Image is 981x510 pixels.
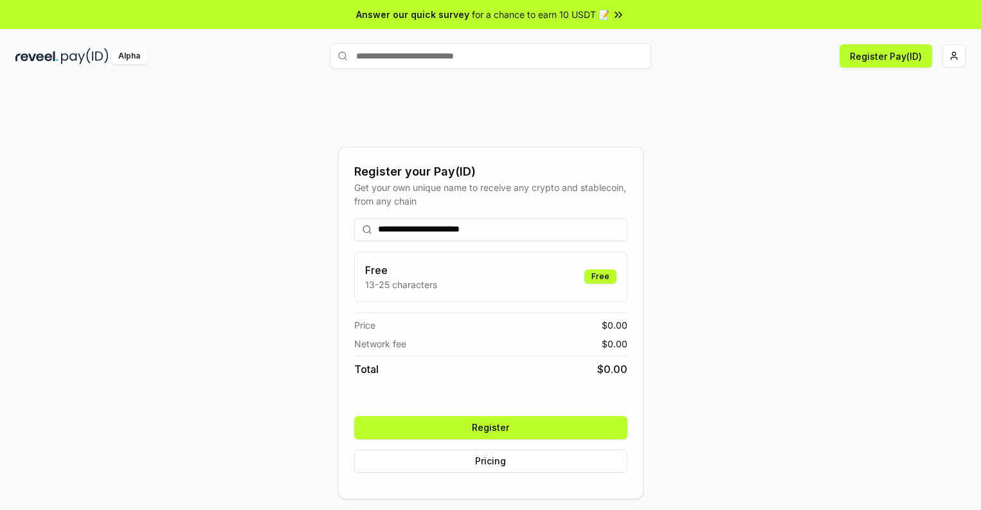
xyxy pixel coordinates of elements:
[354,450,627,473] button: Pricing
[15,48,59,64] img: reveel_dark
[602,337,627,351] span: $ 0.00
[472,8,609,21] span: for a chance to earn 10 USDT 📝
[354,416,627,439] button: Register
[365,278,437,291] p: 13-25 characters
[354,337,406,351] span: Network fee
[365,262,437,278] h3: Free
[840,44,932,68] button: Register Pay(ID)
[602,318,627,332] span: $ 0.00
[111,48,147,64] div: Alpha
[354,163,627,181] div: Register your Pay(ID)
[354,181,627,208] div: Get your own unique name to receive any crypto and stablecoin, from any chain
[354,318,375,332] span: Price
[584,269,616,284] div: Free
[61,48,109,64] img: pay_id
[356,8,469,21] span: Answer our quick survey
[597,361,627,377] span: $ 0.00
[354,361,379,377] span: Total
